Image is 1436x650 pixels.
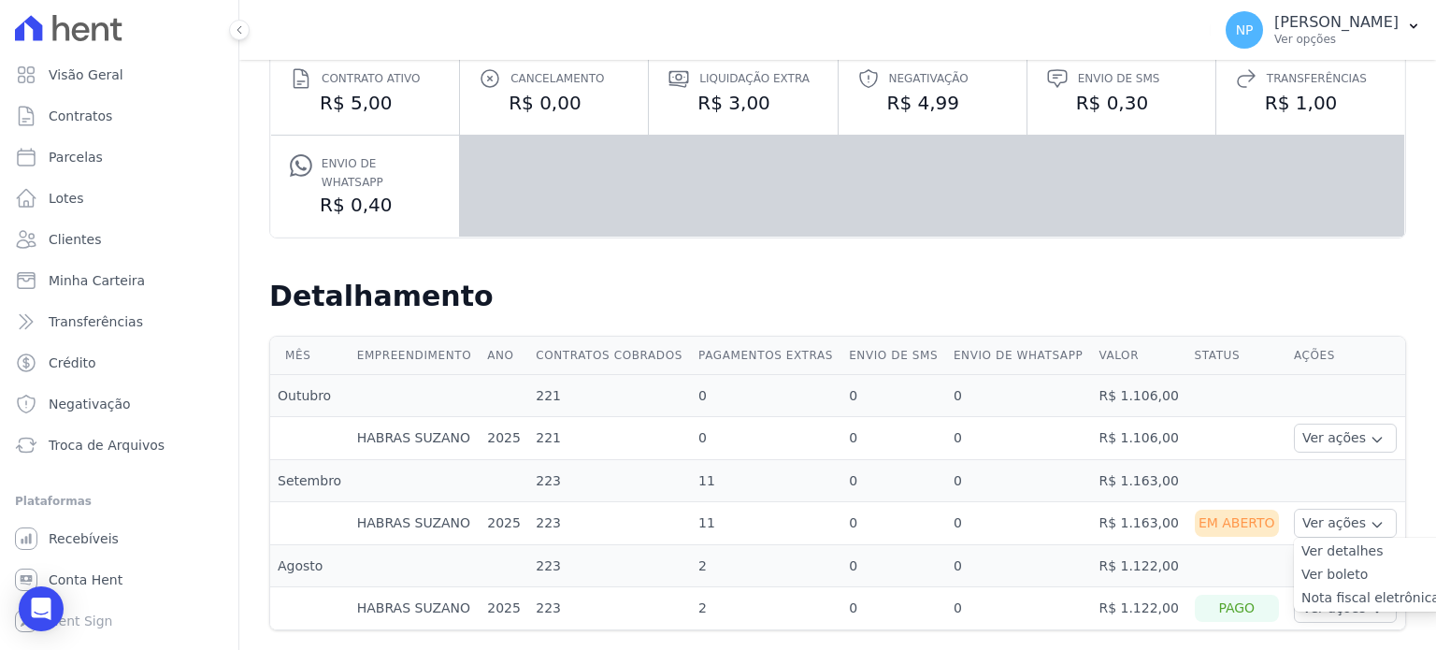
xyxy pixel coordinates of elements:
th: Ano [480,337,528,375]
dd: R$ 1,00 [1235,90,1386,116]
a: Negativação [7,385,231,423]
td: R$ 1.122,00 [1091,545,1186,587]
td: 0 [946,460,1092,502]
span: Contrato ativo [322,69,420,88]
th: Valor [1091,337,1186,375]
dd: R$ 0,30 [1046,90,1197,116]
td: R$ 1.163,00 [1091,460,1186,502]
th: Envio de SMS [841,337,946,375]
a: Clientes [7,221,231,258]
td: 223 [528,587,691,630]
td: R$ 1.106,00 [1091,375,1186,417]
span: Envio de Whatsapp [322,154,440,192]
td: 0 [946,502,1092,545]
span: NP [1236,23,1254,36]
td: 0 [841,587,946,630]
button: Ver ações [1294,424,1397,453]
td: 223 [528,460,691,502]
h2: Detalhamento [269,280,1406,313]
a: Lotes [7,180,231,217]
td: Agosto [270,545,350,587]
td: 0 [946,587,1092,630]
td: 0 [841,375,946,417]
td: 0 [946,545,1092,587]
td: Setembro [270,460,350,502]
a: Recebíveis [7,520,231,557]
td: 0 [841,417,946,460]
td: 2025 [480,417,528,460]
span: Transferências [49,312,143,331]
div: Em Aberto [1195,510,1279,537]
td: 11 [691,460,841,502]
td: 223 [528,545,691,587]
th: Empreendimento [350,337,481,375]
div: Pago [1195,595,1279,622]
td: 221 [528,375,691,417]
span: Negativação [49,395,131,413]
td: HABRAS SUZANO [350,587,481,630]
td: 0 [841,460,946,502]
span: Transferências [1267,69,1367,88]
a: Conta Hent [7,561,231,599]
span: Envio de SMS [1078,69,1160,88]
td: 2025 [480,502,528,545]
span: Liquidação extra [699,69,810,88]
a: Minha Carteira [7,262,231,299]
a: Contratos [7,97,231,135]
td: R$ 1.106,00 [1091,417,1186,460]
td: 0 [691,375,841,417]
span: Minha Carteira [49,271,145,290]
td: 0 [841,502,946,545]
th: Contratos cobrados [528,337,691,375]
a: Transferências [7,303,231,340]
td: 11 [691,502,841,545]
th: Envio de Whatsapp [946,337,1092,375]
span: Lotes [49,189,84,208]
dd: R$ 0,40 [290,192,440,218]
td: R$ 1.163,00 [1091,502,1186,545]
p: Ver opções [1274,32,1399,47]
dd: R$ 3,00 [668,90,818,116]
th: Status [1187,337,1286,375]
dd: R$ 5,00 [290,90,440,116]
span: Conta Hent [49,571,122,589]
td: 0 [946,375,1092,417]
td: 2025 [480,587,528,630]
td: 221 [528,417,691,460]
a: Visão Geral [7,56,231,94]
td: Outubro [270,375,350,417]
span: Recebíveis [49,529,119,548]
a: Crédito [7,344,231,382]
dd: R$ 4,99 [857,90,1008,116]
span: Crédito [49,354,96,372]
a: Troca de Arquivos [7,426,231,464]
span: Visão Geral [49,65,123,84]
span: Negativação [889,69,969,88]
p: [PERSON_NAME] [1274,13,1399,32]
dd: R$ 0,00 [479,90,629,116]
td: 2 [691,587,841,630]
a: Parcelas [7,138,231,176]
div: Plataformas [15,490,223,513]
div: Open Intercom Messenger [19,586,64,631]
span: Parcelas [49,148,103,166]
td: 0 [841,545,946,587]
button: NP [PERSON_NAME] Ver opções [1211,4,1436,56]
td: R$ 1.122,00 [1091,587,1186,630]
span: Cancelamento [510,69,604,88]
td: 0 [691,417,841,460]
span: Contratos [49,107,112,125]
td: 0 [946,417,1092,460]
td: HABRAS SUZANO [350,417,481,460]
th: Mês [270,337,350,375]
td: 2 [691,545,841,587]
span: Clientes [49,230,101,249]
td: 223 [528,502,691,545]
th: Pagamentos extras [691,337,841,375]
span: Troca de Arquivos [49,436,165,455]
th: Ações [1286,337,1405,375]
td: HABRAS SUZANO [350,502,481,545]
button: Ver ações [1294,509,1397,538]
